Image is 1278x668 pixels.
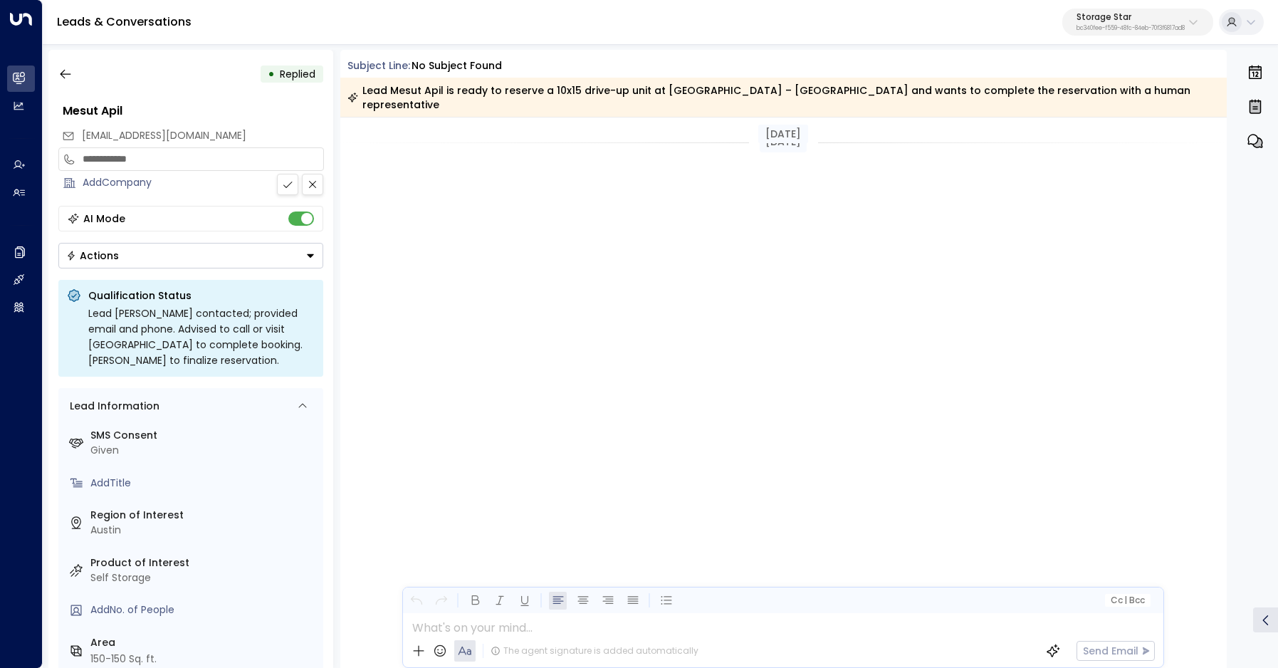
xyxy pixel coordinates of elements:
[758,125,808,143] div: [DATE]
[407,592,425,610] button: Undo
[268,61,275,87] div: •
[90,508,318,523] label: Region of Interest
[412,58,502,73] div: No subject found
[1111,595,1145,605] span: Cc Bcc
[82,128,246,143] span: onpointpropertypros@gmail.com
[90,428,318,443] label: SMS Consent
[90,635,318,650] label: Area
[90,555,318,570] label: Product of Interest
[90,570,318,585] div: Self Storage
[1077,26,1185,31] p: bc340fee-f559-48fc-84eb-70f3f6817ad8
[90,602,318,617] div: AddNo. of People
[63,103,323,120] div: Mesut Apil
[88,306,315,368] div: Lead [PERSON_NAME] contacted; provided email and phone. Advised to call or visit [GEOGRAPHIC_DATA...
[66,249,119,262] div: Actions
[83,212,125,226] div: AI Mode
[90,652,157,667] div: 150-150 Sq. ft.
[280,67,315,81] span: Replied
[432,592,450,610] button: Redo
[90,443,318,458] div: Given
[90,523,318,538] div: Austin
[88,288,315,303] p: Qualification Status
[1077,13,1185,21] p: Storage Star
[347,83,1219,112] div: Lead Mesut Apil is ready to reserve a 10x15 drive-up unit at [GEOGRAPHIC_DATA] – [GEOGRAPHIC_DATA...
[57,14,192,30] a: Leads & Conversations
[90,476,318,491] div: AddTitle
[1124,595,1127,605] span: |
[58,243,323,268] div: Button group with a nested menu
[65,399,159,414] div: Lead Information
[58,243,323,268] button: Actions
[83,175,323,190] div: AddCompany
[82,128,246,142] span: [EMAIL_ADDRESS][DOMAIN_NAME]
[1105,594,1151,607] button: Cc|Bcc
[1062,9,1213,36] button: Storage Starbc340fee-f559-48fc-84eb-70f3f6817ad8
[491,644,698,657] div: The agent signature is added automatically
[347,58,410,73] span: Subject Line:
